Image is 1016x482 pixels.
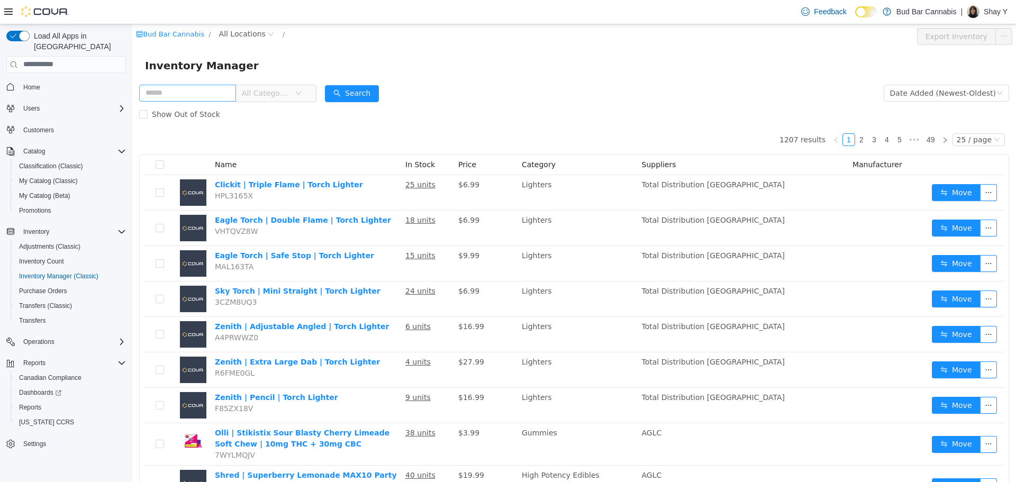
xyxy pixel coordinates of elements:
[19,102,126,115] span: Users
[23,338,55,346] span: Operations
[150,6,152,14] span: /
[48,155,74,181] img: Clickit | Triple Flame | Torch Lighter placeholder
[2,101,130,116] button: Users
[83,156,231,165] a: Clickit | Triple Flame | Torch Lighter
[848,302,865,319] button: icon: ellipsis
[723,109,736,122] li: 2
[48,403,74,430] img: Olli | Stikistix Sour Blasty Cherry Limeade Soft Chew | 10mg THC + 30mg CBC hero shot
[23,147,45,156] span: Catalog
[273,136,303,144] span: In Stock
[15,270,126,283] span: Inventory Manager (Classic)
[19,177,78,185] span: My Catalog (Classic)
[87,4,133,15] span: All Locations
[510,262,652,271] span: Total Distribution [GEOGRAPHIC_DATA]
[15,371,126,384] span: Canadian Compliance
[11,313,130,328] button: Transfers
[19,357,50,369] button: Reports
[83,238,121,247] span: MAL163TA
[19,124,58,137] a: Customers
[736,110,748,121] a: 3
[15,160,87,172] a: Classification (Classic)
[19,242,80,251] span: Adjustments (Classic)
[15,175,126,187] span: My Catalog (Classic)
[800,454,848,471] button: icon: swapMove
[385,293,505,328] td: Lighters
[19,192,70,200] span: My Catalog (Beta)
[326,447,352,455] span: $19.99
[48,190,74,217] img: Eagle Torch | Double Flame | Torch Lighter placeholder
[15,285,126,297] span: Purchase Orders
[11,400,130,415] button: Reports
[21,6,69,17] img: Cova
[960,5,963,18] p: |
[76,6,78,14] span: /
[83,344,122,353] span: R6FME0GL
[48,297,74,323] img: Zenith | Adjustable Angled | Torch Lighter placeholder
[510,447,530,455] span: AGLC
[15,255,68,268] a: Inventory Count
[83,426,123,435] span: 7WYLMQJV
[848,266,865,283] button: icon: ellipsis
[11,239,130,254] button: Adjustments (Classic)
[83,309,126,317] span: A4PRWWZ0
[791,109,806,122] li: 49
[385,186,505,222] td: Lighters
[110,63,158,74] span: All Categories
[23,228,49,236] span: Inventory
[19,80,126,94] span: Home
[749,110,760,121] a: 4
[736,109,748,122] li: 3
[83,262,248,271] a: Sky Torch | Mini Straight | Torch Lighter
[15,401,126,414] span: Reports
[967,5,979,18] div: Shay Y
[15,240,126,253] span: Adjustments (Classic)
[83,298,257,306] a: Zenith | Adjustable Angled | Torch Lighter
[861,112,868,120] i: icon: down
[806,109,819,122] li: Next Page
[23,359,46,367] span: Reports
[701,113,707,119] i: icon: left
[800,412,848,429] button: icon: swapMove
[19,316,46,325] span: Transfers
[761,110,773,121] a: 5
[510,227,652,235] span: Total Distribution [GEOGRAPHIC_DATA]
[774,109,791,122] li: Next 5 Pages
[83,404,257,424] a: Olli | Stikistix Sour Blasty Cherry Limeade Soft Chew | 10mg THC + 30mg CBC
[83,167,121,176] span: HPL3165X
[2,436,130,451] button: Settings
[791,110,806,121] a: 49
[848,454,865,471] button: icon: ellipsis
[855,6,877,17] input: Dark Mode
[19,302,72,310] span: Transfers (Classic)
[15,386,126,399] span: Dashboards
[848,160,865,177] button: icon: ellipsis
[15,299,76,312] a: Transfers (Classic)
[11,269,130,284] button: Inventory Manager (Classic)
[814,6,846,17] span: Feedback
[848,337,865,354] button: icon: ellipsis
[326,192,347,200] span: $6.99
[848,372,865,389] button: icon: ellipsis
[748,109,761,122] li: 4
[984,5,1008,18] p: Shay Y
[800,337,848,354] button: icon: swapMove
[273,369,298,377] u: 9 units
[510,404,530,413] span: AGLC
[2,144,130,159] button: Catalog
[326,156,347,165] span: $6.99
[2,334,130,349] button: Operations
[15,270,103,283] a: Inventory Manager (Classic)
[15,189,75,202] a: My Catalog (Beta)
[273,404,303,413] u: 38 units
[11,203,130,218] button: Promotions
[710,109,723,122] li: 1
[11,284,130,298] button: Purchase Orders
[326,298,352,306] span: $16.99
[11,254,130,269] button: Inventory Count
[385,363,505,399] td: Lighters
[19,357,126,369] span: Reports
[83,380,121,388] span: F85ZX18V
[326,262,347,271] span: $6.99
[15,189,126,202] span: My Catalog (Beta)
[785,4,864,21] button: Export Inventory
